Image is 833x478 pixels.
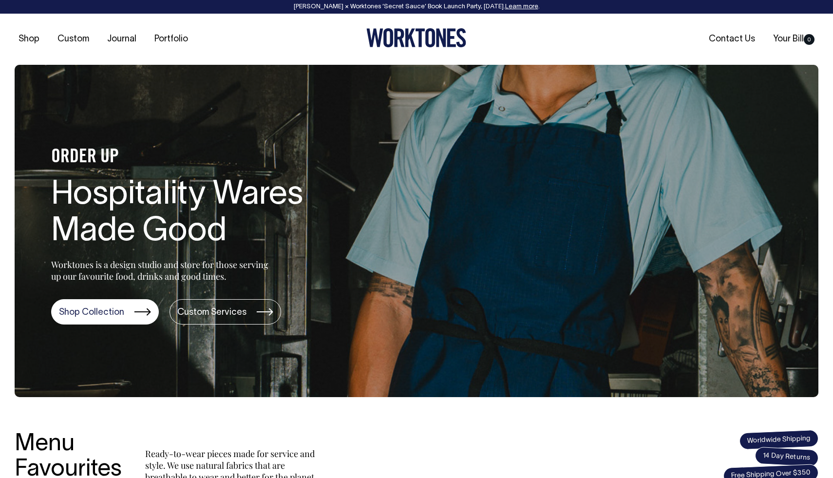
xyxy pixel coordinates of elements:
a: Portfolio [151,31,192,47]
a: Your Bill0 [769,31,818,47]
a: Shop [15,31,43,47]
p: Worktones is a design studio and store for those serving up our favourite food, drinks and good t... [51,259,273,282]
a: Contact Us [705,31,759,47]
span: 0 [804,34,814,45]
a: Learn more [505,4,538,10]
div: [PERSON_NAME] × Worktones ‘Secret Sauce’ Book Launch Party, [DATE]. . [10,3,823,10]
span: 14 Day Returns [755,447,819,467]
h4: ORDER UP [51,147,363,168]
h1: Hospitality Wares Made Good [51,177,363,250]
a: Journal [103,31,140,47]
span: Worldwide Shipping [739,430,818,450]
a: Shop Collection [51,299,159,325]
a: Custom [54,31,93,47]
a: Custom Services [170,299,281,325]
